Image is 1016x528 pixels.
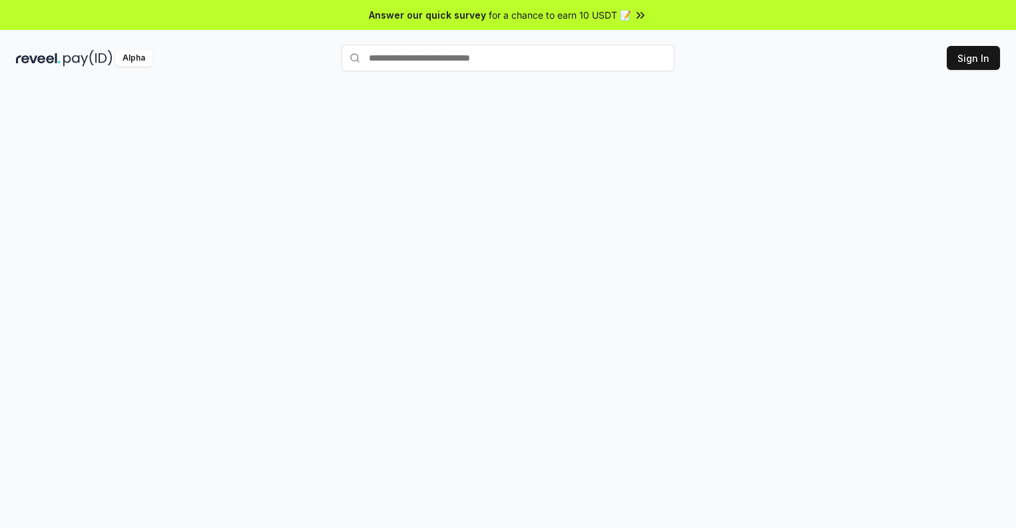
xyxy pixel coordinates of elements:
[947,46,1000,70] button: Sign In
[63,50,113,67] img: pay_id
[16,50,61,67] img: reveel_dark
[489,8,631,22] span: for a chance to earn 10 USDT 📝
[369,8,486,22] span: Answer our quick survey
[115,50,152,67] div: Alpha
